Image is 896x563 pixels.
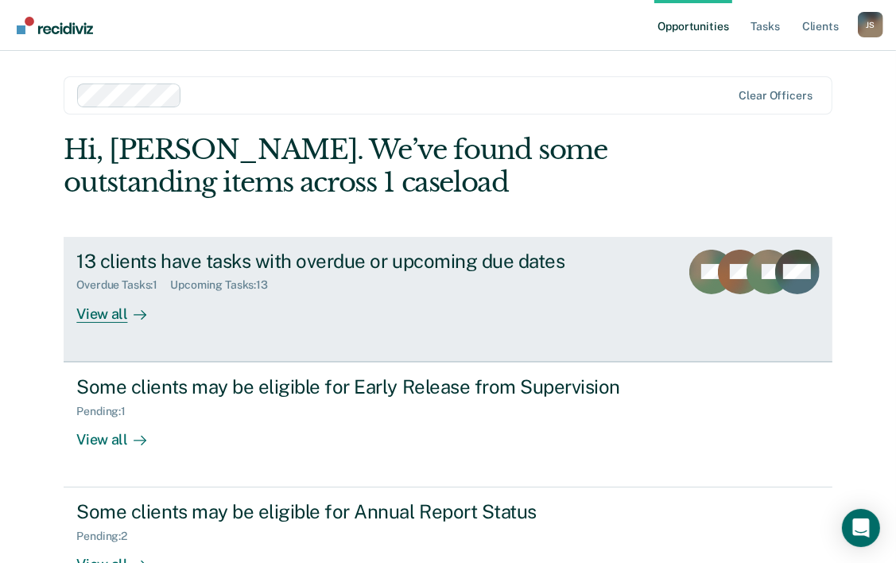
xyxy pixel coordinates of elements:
[842,509,880,547] div: Open Intercom Messenger
[76,530,140,543] div: Pending : 2
[76,417,165,448] div: View all
[170,278,281,292] div: Upcoming Tasks : 13
[17,17,93,34] img: Recidiviz
[64,362,832,487] a: Some clients may be eligible for Early Release from SupervisionPending:1View all
[76,405,138,418] div: Pending : 1
[76,278,170,292] div: Overdue Tasks : 1
[858,12,883,37] div: J S
[64,237,832,362] a: 13 clients have tasks with overdue or upcoming due datesOverdue Tasks:1Upcoming Tasks:13View all
[858,12,883,37] button: Profile dropdown button
[76,292,165,323] div: View all
[64,134,678,199] div: Hi, [PERSON_NAME]. We’ve found some outstanding items across 1 caseload
[76,375,634,398] div: Some clients may be eligible for Early Release from Supervision
[739,89,813,103] div: Clear officers
[76,250,634,273] div: 13 clients have tasks with overdue or upcoming due dates
[76,500,634,523] div: Some clients may be eligible for Annual Report Status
